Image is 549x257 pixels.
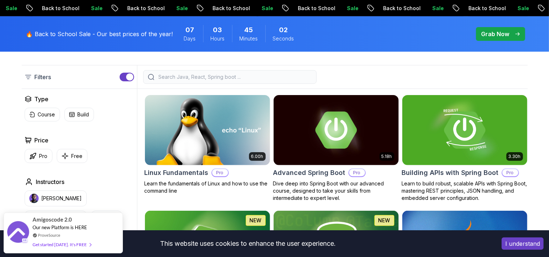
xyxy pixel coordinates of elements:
[509,154,521,159] p: 3.30h
[38,232,60,238] a: ProveSource
[25,149,52,163] button: Pro
[240,35,258,42] span: Minutes
[273,35,294,42] span: Seconds
[25,211,87,227] button: instructor img[PERSON_NAME]
[39,153,48,160] p: Pro
[7,221,29,245] img: provesource social proof notification image
[5,236,491,252] div: This website uses cookies to enhance the user experience.
[33,224,87,230] span: Our new Platform is HERE
[273,95,399,202] a: Advanced Spring Boot card5.18hAdvanced Spring BootProDive deep into Spring Boot with our advanced...
[463,5,512,12] p: Back to School
[36,5,85,12] p: Back to School
[279,25,288,35] span: 2 Seconds
[78,111,89,118] p: Build
[26,30,173,38] p: 🔥 Back to School Sale - Our best prices of the year!
[91,211,122,227] button: instructor imgAbz
[25,190,87,206] button: instructor img[PERSON_NAME]
[402,95,527,165] img: Building APIs with Spring Boot card
[426,5,450,12] p: Sale
[250,217,262,224] p: NEW
[36,177,65,186] h2: Instructors
[185,25,194,35] span: 7 Days
[42,195,82,202] p: [PERSON_NAME]
[502,169,518,176] p: Pro
[377,5,426,12] p: Back to School
[25,108,60,121] button: Course
[207,5,256,12] p: Back to School
[33,215,72,224] span: Amigoscode 2.0
[145,168,209,178] h2: Linux Fundamentals
[38,111,55,118] p: Course
[64,108,94,121] button: Build
[251,154,263,159] p: 6.00h
[35,136,49,145] h2: Price
[256,5,279,12] p: Sale
[157,73,312,81] input: Search Java, React, Spring boot ...
[29,194,39,203] img: instructor img
[145,95,270,165] img: Linux Fundamentals card
[33,240,91,249] div: Get started [DATE]. It's FREE
[502,237,544,250] button: Accept cookies
[57,149,87,163] button: Free
[244,25,253,35] span: 45 Minutes
[72,153,83,160] p: Free
[85,5,108,12] p: Sale
[481,30,510,38] p: Grab Now
[184,35,196,42] span: Days
[35,73,51,81] p: Filters
[121,5,171,12] p: Back to School
[274,95,399,165] img: Advanced Spring Boot card
[382,154,392,159] p: 5.18h
[211,35,225,42] span: Hours
[402,95,528,202] a: Building APIs with Spring Boot card3.30hBuilding APIs with Spring BootProLearn to build robust, s...
[349,169,365,176] p: Pro
[212,169,228,176] p: Pro
[273,180,399,202] p: Dive deep into Spring Boot with our advanced course, designed to take your skills from intermedia...
[378,217,390,224] p: NEW
[145,180,270,194] p: Learn the fundamentals of Linux and how to use the command line
[213,25,222,35] span: 3 Hours
[292,5,341,12] p: Back to School
[402,168,499,178] h2: Building APIs with Spring Boot
[35,95,49,103] h2: Type
[171,5,194,12] p: Sale
[145,95,270,194] a: Linux Fundamentals card6.00hLinux FundamentalsProLearn the fundamentals of Linux and how to use t...
[512,5,535,12] p: Sale
[402,180,528,202] p: Learn to build robust, scalable APIs with Spring Boot, mastering REST principles, JSON handling, ...
[273,168,346,178] h2: Advanced Spring Boot
[341,5,364,12] p: Sale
